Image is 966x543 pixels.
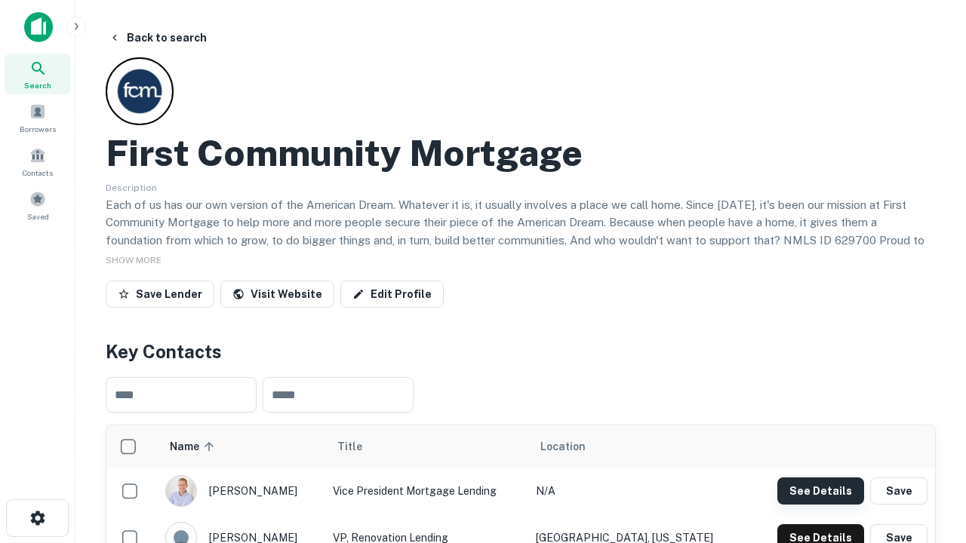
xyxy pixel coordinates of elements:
[23,167,53,179] span: Contacts
[103,24,213,51] button: Back to search
[24,12,53,42] img: capitalize-icon.png
[337,437,382,456] span: Title
[325,425,528,468] th: Title
[5,54,71,94] a: Search
[891,374,966,446] iframe: Chat Widget
[106,281,214,308] button: Save Lender
[5,185,71,225] a: Saved
[106,338,936,365] h4: Key Contacts
[5,141,71,182] a: Contacts
[165,475,318,507] div: [PERSON_NAME]
[24,79,51,91] span: Search
[528,425,747,468] th: Location
[540,437,586,456] span: Location
[106,183,157,193] span: Description
[528,468,747,514] td: N/A
[106,196,936,267] p: Each of us has our own version of the American Dream. Whatever it is, it usually involves a place...
[166,476,196,506] img: 1520878720083
[340,281,444,308] a: Edit Profile
[870,477,928,505] button: Save
[777,477,864,505] button: See Details
[325,468,528,514] td: Vice President Mortgage Lending
[158,425,325,468] th: Name
[170,437,219,456] span: Name
[106,255,162,265] span: SHOW MORE
[5,97,71,138] a: Borrowers
[220,281,334,308] a: Visit Website
[27,210,49,222] span: Saved
[106,131,583,175] h2: First Community Mortgage
[20,123,56,135] span: Borrowers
